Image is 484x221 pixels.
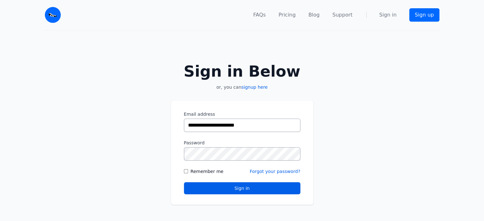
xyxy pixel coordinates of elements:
[191,168,224,175] label: Remember me
[184,140,300,146] label: Password
[308,11,319,19] a: Blog
[184,182,300,194] button: Sign in
[409,8,439,22] a: Sign up
[332,11,352,19] a: Support
[171,84,313,90] p: or, you can
[379,11,397,19] a: Sign in
[250,169,300,174] a: Forgot your password?
[184,111,300,117] label: Email address
[45,7,61,23] img: Email Monster
[171,64,313,79] h2: Sign in Below
[241,85,268,90] a: signup here
[253,11,266,19] a: FAQs
[278,11,296,19] a: Pricing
